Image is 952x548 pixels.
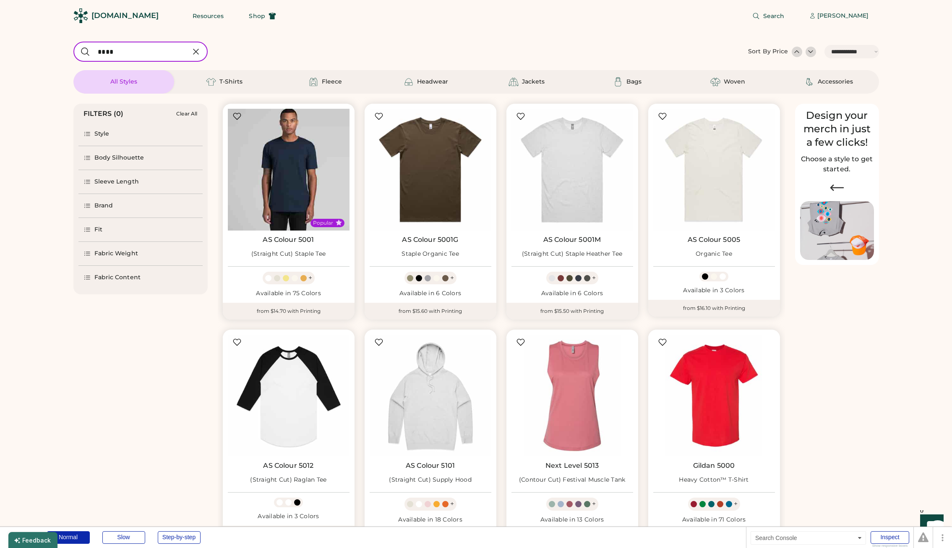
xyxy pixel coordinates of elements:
img: AS Colour 5001 (Straight Cut) Staple Tee [228,109,350,231]
div: from $14.70 with Printing [223,303,355,320]
div: Staple Organic Tee [402,250,459,258]
div: Popular [313,220,333,226]
div: from $17.50 with Printing [223,526,355,543]
div: Fit [94,225,102,234]
div: (Straight Cut) Staple Tee [251,250,326,258]
img: Image of Lisa Congdon Eye Print on T-Shirt and Hat [800,201,874,260]
div: Available in 6 Colors [370,289,491,298]
div: [DOMAIN_NAME] [91,10,159,21]
div: Body Silhouette [94,154,144,162]
div: Style [94,130,110,138]
button: Shop [239,8,286,24]
div: from $15.50 with Printing [506,303,638,320]
div: + [592,273,596,283]
a: AS Colour 5001M [543,236,601,244]
div: Jackets [522,78,545,86]
div: [PERSON_NAME] [817,12,869,20]
div: Sort By Price [748,47,788,56]
button: Resources [183,8,234,24]
img: AS Colour 5001M (Straight Cut) Staple Heather Tee [511,109,633,231]
div: Woven [724,78,745,86]
img: Bags Icon [613,77,623,87]
div: Available in 6 Colors [511,289,633,298]
div: Organic Tee [696,250,732,258]
div: (Straight Cut) Staple Heather Tee [522,250,622,258]
button: Popular Style [336,220,342,226]
a: AS Colour 5001G [402,236,458,244]
img: Fleece Icon [308,77,318,87]
img: Rendered Logo - Screens [73,8,88,23]
div: + [308,273,312,283]
img: Headwear Icon [404,77,414,87]
div: Bags [626,78,642,86]
div: + [450,273,454,283]
div: + [450,499,454,509]
a: Gildan 5000 [693,461,735,470]
img: Gildan 5000 Heavy Cotton™ T-Shirt [653,335,775,456]
img: Next Level 5013 (Contour Cut) Festival Muscle Tank [511,335,633,456]
img: AS Colour 5101 (Straight Cut) Supply Hood [370,335,491,456]
a: AS Colour 5012 [263,461,313,470]
div: from $15.60 with Printing [365,303,496,320]
div: Show responsive boxes [871,544,909,548]
iframe: Front Chat [912,510,948,546]
div: Step-by-step [158,531,201,544]
div: T-Shirts [219,78,243,86]
div: Available in 3 Colors [228,512,350,521]
a: AS Colour 5101 [406,461,455,470]
img: AS Colour 5005 Organic Tee [653,109,775,231]
div: Sleeve Length [94,178,139,186]
div: FILTERS (0) [83,109,124,119]
div: (Contour Cut) Festival Muscle Tank [519,476,626,484]
div: Available in 18 Colors [370,516,491,524]
div: Accessories [818,78,853,86]
div: from $16.10 with Printing [648,300,780,317]
img: AS Colour 5001G Staple Organic Tee [370,109,491,231]
a: AS Colour 5001 [263,236,314,244]
div: (Straight Cut) Supply Hood [389,476,472,484]
div: Fabric Content [94,273,141,282]
div: All Styles [110,78,137,86]
div: Clear All [176,111,197,117]
div: + [734,499,738,509]
div: Debugger [8,527,34,540]
img: Woven Icon [710,77,720,87]
div: Fleece [322,78,342,86]
div: Heavy Cotton™ T-Shirt [679,476,749,484]
div: Inspect [871,531,909,544]
div: Available in 3 Colors [653,286,775,295]
span: Shop [249,13,265,19]
a: AS Colour 5005 [688,236,740,244]
div: Available in 75 Colors [228,289,350,298]
button: Search [742,8,795,24]
span: Search [763,13,785,19]
div: Headwear [417,78,448,86]
div: Design your merch in just a few clicks! [800,109,874,149]
img: Accessories Icon [804,77,814,87]
div: Brand [94,202,113,210]
div: Available in 13 Colors [511,516,633,524]
div: Slow [102,531,145,544]
div: Fabric Weight [94,249,138,258]
div: (Straight Cut) Raglan Tee [250,476,326,484]
div: Available in 71 Colors [653,516,775,524]
img: AS Colour 5012 (Straight Cut) Raglan Tee [228,335,350,456]
img: T-Shirts Icon [206,77,216,87]
div: + [592,499,596,509]
div: Normal [47,531,90,544]
div: Search Console [751,531,866,545]
a: Next Level 5013 [545,461,599,470]
h2: Choose a style to get started. [800,154,874,174]
img: Jackets Icon [509,77,519,87]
